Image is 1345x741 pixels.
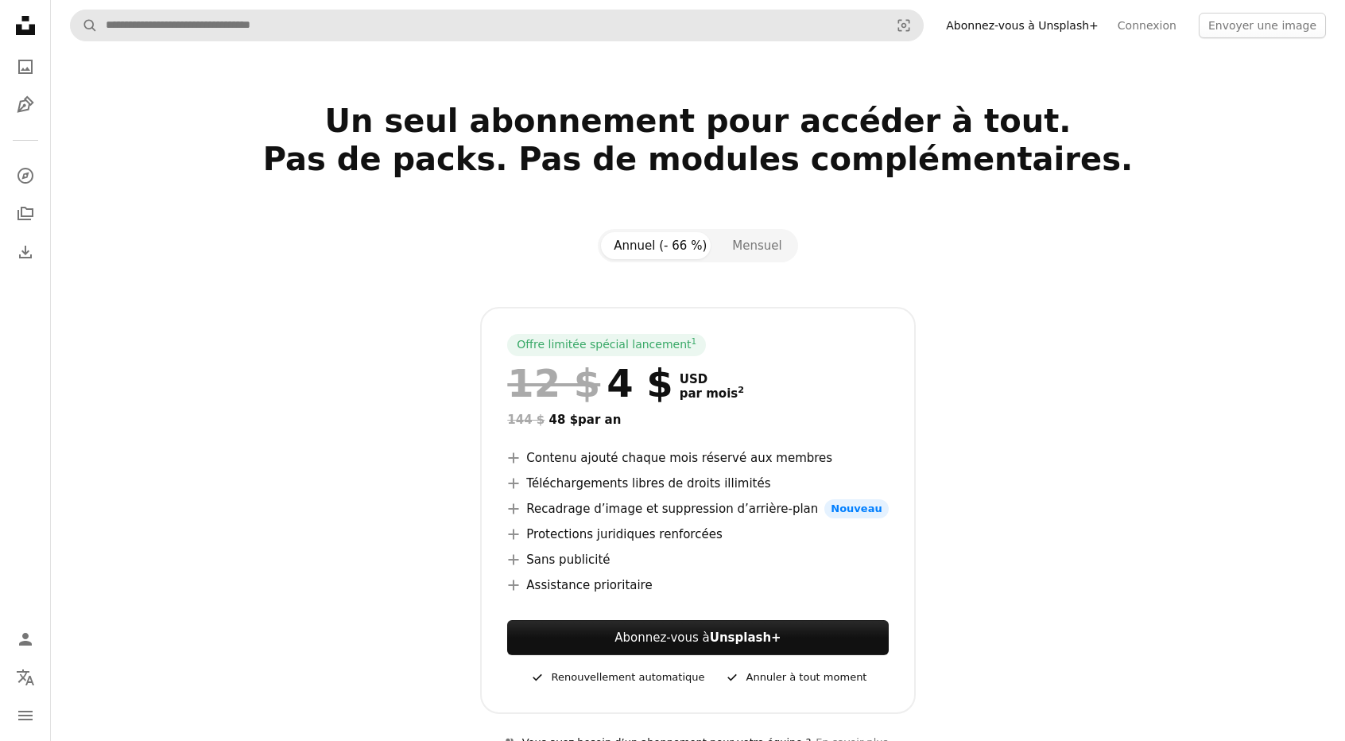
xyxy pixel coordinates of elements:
a: 1 [688,337,700,353]
button: Recherche de visuels [885,10,923,41]
li: Protections juridiques renforcées [507,525,888,544]
div: Renouvellement automatique [529,668,705,687]
span: par mois [680,386,744,401]
a: Illustrations [10,89,41,121]
a: Connexion [1108,13,1186,38]
div: 48 $ par an [507,410,888,429]
a: Connexion / S’inscrire [10,623,41,655]
span: Nouveau [824,499,888,518]
a: Explorer [10,160,41,192]
div: Annuler à tout moment [724,668,867,687]
a: Accueil — Unsplash [10,10,41,45]
a: Abonnez-vous à Unsplash+ [936,13,1108,38]
li: Téléchargements libres de droits illimités [507,474,888,493]
a: 2 [735,386,747,401]
button: Mensuel [719,232,794,259]
button: Langue [10,661,41,693]
div: 4 $ [507,363,672,404]
sup: 2 [738,385,744,395]
div: Offre limitée spécial lancement [507,334,706,356]
h2: Un seul abonnement pour accéder à tout. Pas de packs. Pas de modules complémentaires. [186,102,1210,216]
button: Abonnez-vous àUnsplash+ [507,620,888,655]
li: Sans publicité [507,550,888,569]
button: Rechercher sur Unsplash [71,10,98,41]
span: USD [680,372,744,386]
li: Assistance prioritaire [507,576,888,595]
span: 12 $ [507,363,600,404]
strong: Unsplash+ [710,630,781,645]
a: Collections [10,198,41,230]
form: Rechercher des visuels sur tout le site [70,10,924,41]
button: Envoyer une image [1199,13,1326,38]
span: 144 $ [507,413,545,427]
a: Historique de téléchargement [10,236,41,268]
li: Contenu ajouté chaque mois réservé aux membres [507,448,888,467]
button: Menu [10,700,41,731]
button: Annuel (- 66 %) [601,232,719,259]
li: Recadrage d’image et suppression d’arrière-plan [507,499,888,518]
a: Photos [10,51,41,83]
sup: 1 [692,336,697,346]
